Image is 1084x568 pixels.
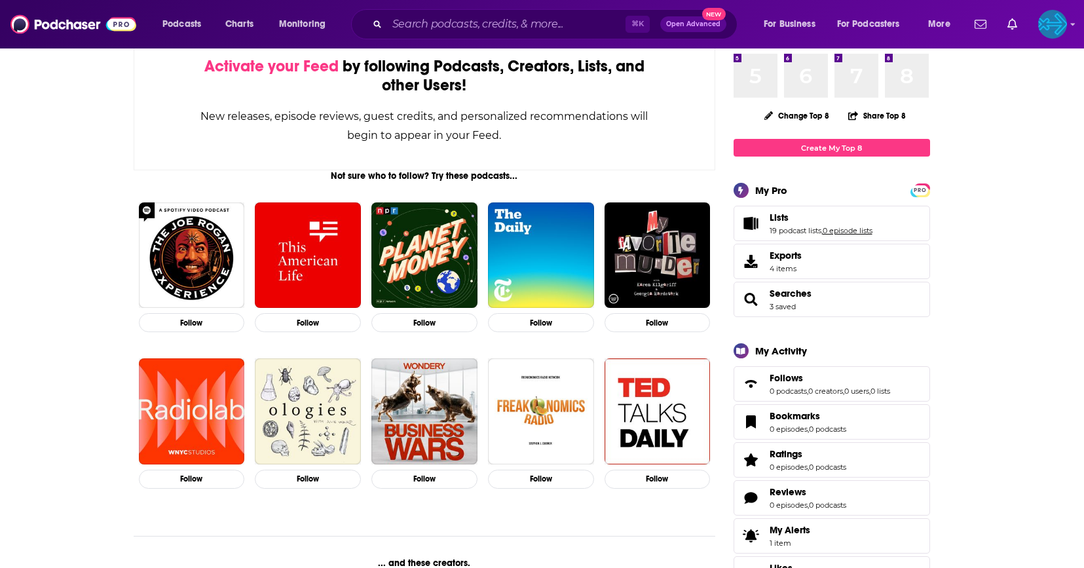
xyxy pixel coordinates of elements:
[488,470,594,489] button: Follow
[770,486,806,498] span: Reviews
[666,21,720,28] span: Open Advanced
[255,358,361,464] img: Ologies with Alie Ward
[605,358,711,464] img: TED Talks Daily
[139,358,245,464] img: Radiolab
[755,345,807,357] div: My Activity
[139,202,245,309] img: The Joe Rogan Experience
[488,202,594,309] a: The Daily
[755,14,832,35] button: open menu
[738,413,764,431] a: Bookmarks
[371,202,477,309] img: Planet Money
[770,372,803,384] span: Follows
[738,290,764,309] a: Searches
[770,448,802,460] span: Ratings
[770,410,846,422] a: Bookmarks
[153,14,218,35] button: open menu
[808,425,809,434] span: ,
[809,425,846,434] a: 0 podcasts
[770,250,802,261] span: Exports
[371,313,477,332] button: Follow
[829,14,919,35] button: open menu
[738,375,764,393] a: Follows
[919,14,967,35] button: open menu
[848,103,906,128] button: Share Top 8
[255,313,361,332] button: Follow
[808,387,843,396] a: 0 creators
[1038,10,1067,39] span: Logged in as backbonemedia
[255,202,361,309] a: This American Life
[1038,10,1067,39] button: Show profile menu
[770,463,808,472] a: 0 episodes
[757,107,838,124] button: Change Top 8
[1038,10,1067,39] img: User Profile
[837,15,900,33] span: For Podcasters
[755,184,787,197] div: My Pro
[605,202,711,309] img: My Favorite Murder with Karen Kilgariff and Georgia Hardstark
[162,15,201,33] span: Podcasts
[770,501,808,510] a: 0 episodes
[928,15,950,33] span: More
[279,15,326,33] span: Monitoring
[738,252,764,271] span: Exports
[809,463,846,472] a: 0 podcasts
[764,15,815,33] span: For Business
[734,480,930,516] span: Reviews
[969,13,992,35] a: Show notifications dropdown
[770,264,802,273] span: 4 items
[10,12,136,37] img: Podchaser - Follow, Share and Rate Podcasts
[1002,13,1022,35] a: Show notifications dropdown
[770,372,890,384] a: Follows
[821,226,823,235] span: ,
[255,470,361,489] button: Follow
[371,358,477,464] img: Business Wars
[844,387,869,396] a: 0 users
[225,15,253,33] span: Charts
[738,489,764,507] a: Reviews
[204,56,339,76] span: Activate your Feed
[387,14,626,35] input: Search podcasts, credits, & more...
[488,313,594,332] button: Follow
[770,212,872,223] a: Lists
[770,524,810,536] span: My Alerts
[364,9,750,39] div: Search podcasts, credits, & more...
[200,107,650,145] div: New releases, episode reviews, guest credits, and personalized recommendations will begin to appe...
[488,358,594,464] img: Freakonomics Radio
[371,470,477,489] button: Follow
[200,57,650,95] div: by following Podcasts, Creators, Lists, and other Users!
[139,470,245,489] button: Follow
[734,139,930,157] a: Create My Top 8
[734,244,930,279] a: Exports
[734,366,930,402] span: Follows
[823,226,872,235] a: 0 episode lists
[734,404,930,440] span: Bookmarks
[139,313,245,332] button: Follow
[770,425,808,434] a: 0 episodes
[270,14,343,35] button: open menu
[770,212,789,223] span: Lists
[912,185,928,195] a: PRO
[869,387,870,396] span: ,
[770,288,812,299] a: Searches
[807,387,808,396] span: ,
[808,501,809,510] span: ,
[217,14,261,35] a: Charts
[770,387,807,396] a: 0 podcasts
[702,8,726,20] span: New
[734,518,930,554] a: My Alerts
[626,16,650,33] span: ⌘ K
[734,442,930,478] span: Ratings
[734,206,930,241] span: Lists
[738,527,764,545] span: My Alerts
[770,226,821,235] a: 19 podcast lists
